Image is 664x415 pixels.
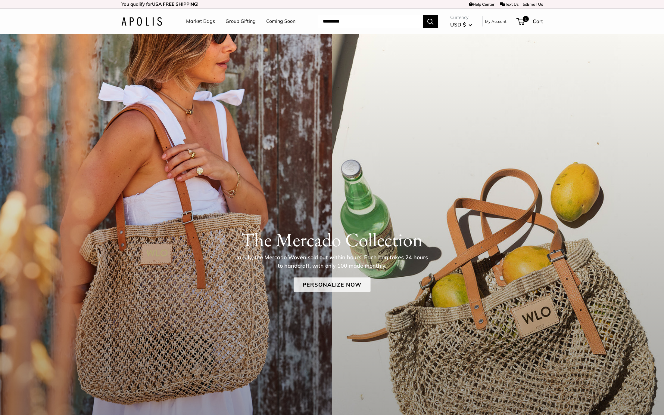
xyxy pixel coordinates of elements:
button: USD $ [450,20,472,29]
span: Currency [450,13,472,22]
img: Apolis [121,17,162,26]
a: Personalize Now [294,277,370,292]
span: Cart [533,18,543,24]
a: Text Us [500,2,518,7]
a: 1 Cart [517,17,543,26]
h1: The Mercado Collection [121,228,543,251]
span: USD $ [450,21,466,28]
span: 1 [522,16,528,22]
a: My Account [485,18,507,25]
a: Email Us [523,2,543,7]
strong: USA FREE SHIPPING! [152,1,198,7]
a: Coming Soon [266,17,295,26]
a: Help Center [469,2,494,7]
a: Group Gifting [226,17,256,26]
button: Search [423,15,438,28]
input: Search... [318,15,423,28]
a: Market Bags [186,17,215,26]
p: In July, the Mercado Woven sold out within hours. Each bag takes 24 hours to handcraft, with only... [234,253,430,270]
